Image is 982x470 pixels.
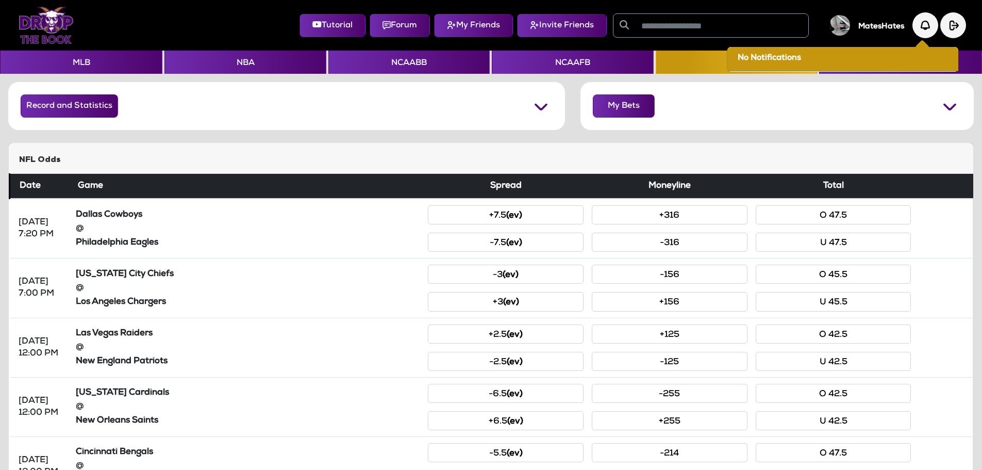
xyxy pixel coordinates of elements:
button: My Friends [434,14,513,37]
button: +125 [592,325,747,344]
button: -7.5(ev) [428,233,584,252]
button: O 42.5 [756,325,911,344]
div: [DATE] 12:00 PM [19,336,63,360]
button: My Bets [593,94,655,118]
div: @ [76,282,420,294]
img: User [829,15,850,36]
button: -2.5(ev) [428,352,584,371]
strong: New Orleans Saints [76,416,158,425]
button: -6.5(ev) [428,384,584,403]
strong: [US_STATE] Cardinals [76,388,169,397]
strong: Philadelphia Eagles [76,238,158,247]
small: (ev) [506,212,522,220]
th: Spread [424,174,588,199]
button: -3(ev) [428,265,584,284]
button: NFL [656,51,817,74]
button: NCAABB [328,51,490,74]
h5: MatesHates [858,22,904,31]
strong: Dallas Cowboys [76,210,142,219]
button: -125 [592,352,747,371]
small: (ev) [506,239,522,248]
img: Notification [912,12,938,38]
th: Game [72,174,424,199]
button: NBA [164,51,326,74]
button: -5.5(ev) [428,443,584,462]
button: +156 [592,292,747,311]
button: U 45.5 [756,292,911,311]
button: -156 [592,265,747,284]
button: +2.5(ev) [428,325,584,344]
button: Tutorial [299,14,365,37]
strong: New England Patriots [76,357,168,366]
button: U 42.5 [756,352,911,371]
div: @ [76,223,420,235]
button: -214 [592,443,747,462]
small: (ev) [507,331,523,339]
th: Moneyline [588,174,752,199]
img: Logo [19,7,74,44]
span: No Notifications [738,53,801,64]
strong: Los Angeles Chargers [76,298,166,306]
button: -255 [592,384,747,403]
div: [DATE] 12:00 PM [19,395,63,419]
button: Invite Friends [517,14,607,37]
button: U 47.5 [756,233,911,252]
button: +255 [592,411,747,430]
button: O 47.5 [756,443,911,462]
button: U 42.5 [756,411,911,430]
div: [DATE] 7:20 PM [19,217,63,240]
button: +7.5(ev) [428,205,584,224]
button: -316 [592,233,747,252]
small: (ev) [503,271,519,280]
strong: Cincinnati Bengals [76,448,153,457]
button: Forum [370,14,430,37]
div: [DATE] 7:00 PM [19,276,63,300]
button: +3(ev) [428,292,584,311]
button: O 42.5 [756,384,911,403]
small: (ev) [507,417,523,426]
h5: NFL Odds [19,155,963,165]
small: (ev) [507,449,523,458]
button: O 45.5 [756,265,911,284]
button: O 47.5 [756,205,911,224]
div: @ [76,342,420,353]
strong: [US_STATE] City Chiefs [76,270,174,279]
small: (ev) [503,298,519,307]
small: (ev) [507,390,523,399]
div: @ [76,401,420,413]
button: NCAAFB [492,51,653,74]
th: Total [752,174,916,199]
button: Record and Statistics [21,94,118,118]
strong: Las Vegas Raiders [76,329,153,338]
small: (ev) [507,358,523,367]
th: Date [10,174,72,199]
button: +6.5(ev) [428,411,584,430]
button: +316 [592,205,747,224]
